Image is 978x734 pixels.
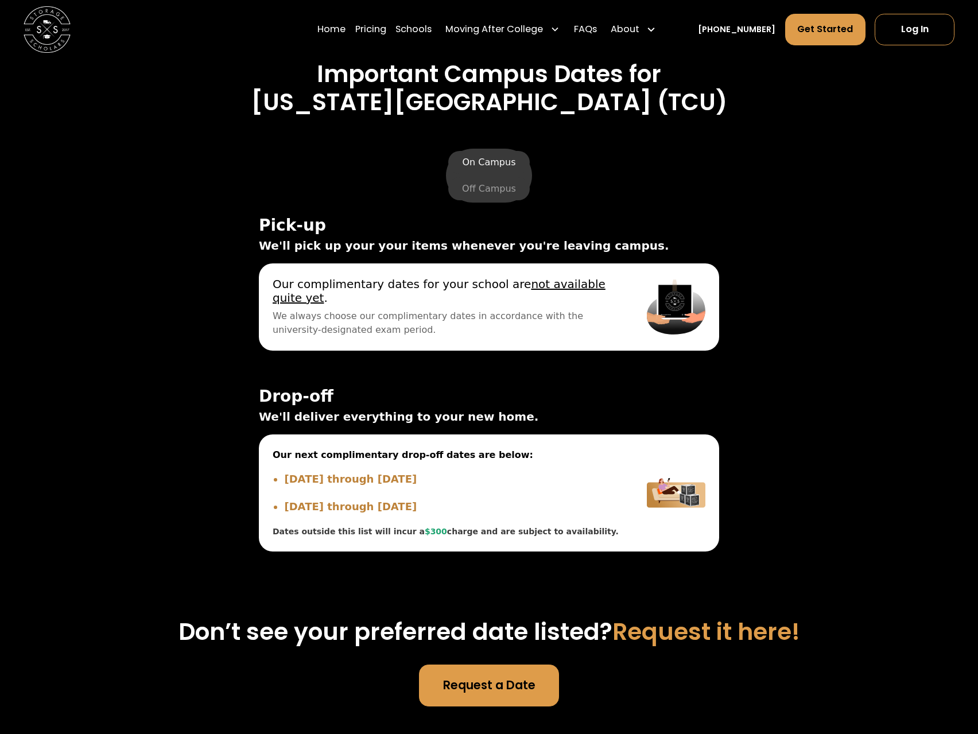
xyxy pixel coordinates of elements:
[273,277,619,305] span: Our complimentary dates for your school are .
[259,216,719,235] span: Pick-up
[317,13,346,46] a: Home
[259,387,719,406] span: Drop-off
[419,665,560,707] a: Request a Date
[698,23,775,35] a: [PHONE_NUMBER]
[647,448,705,538] img: Delivery Image
[24,6,71,53] img: Storage Scholars main logo
[574,13,597,46] a: FAQs
[273,448,619,462] span: Our next complimentary drop-off dates are below:
[445,22,543,37] div: Moving After College
[67,88,912,116] h3: [US_STATE][GEOGRAPHIC_DATA] (TCU)
[441,13,564,46] div: Moving After College
[259,237,719,254] span: We'll pick up your your items whenever you're leaving campus.
[273,526,619,538] div: Dates outside this list will incur a charge and are subject to availability.
[273,277,606,305] u: not available quite yet
[355,13,386,46] a: Pricing
[395,13,432,46] a: Schools
[611,22,639,37] div: About
[273,309,619,337] span: We always choose our complimentary dates in accordance with the university-designated exam period.
[67,618,912,646] h3: Don’t see your preferred date listed?
[284,499,619,514] li: [DATE] through [DATE]
[284,471,619,487] li: [DATE] through [DATE]
[67,60,912,88] h3: Important Campus Dates for
[448,151,529,174] label: On Campus
[425,527,447,536] span: $300
[448,177,530,200] label: Off Campus
[785,14,866,45] a: Get Started
[875,14,954,45] a: Log In
[647,277,705,337] img: Pickup Image
[259,408,719,425] span: We'll deliver everything to your new home.
[612,615,800,648] span: Request it here!
[606,13,661,46] div: About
